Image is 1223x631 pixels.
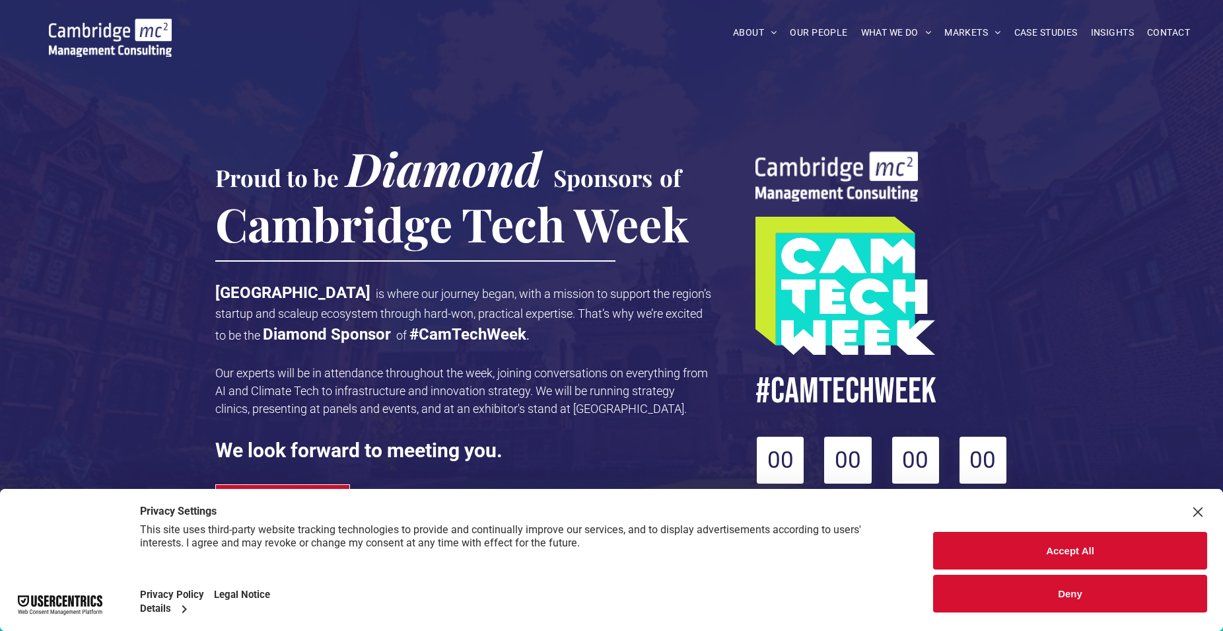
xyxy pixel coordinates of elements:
a: INSIGHTS [1084,22,1140,43]
a: MARKETS [938,22,1007,43]
a: CONTACT [1140,22,1197,43]
div: 00 [960,437,1006,484]
span: . [526,328,530,342]
span: of [396,328,407,342]
a: BOOK A CLINIC [215,484,350,519]
a: OUR PEOPLE [783,22,854,43]
strong: Diamond Sponsor [263,325,391,344]
div: Days [757,484,803,506]
span: Cambridge Tech Week [215,192,689,254]
a: Your Business Transformed | Cambridge Management Consulting [49,20,172,34]
div: 00 [892,437,939,484]
div: Hours [825,484,871,506]
img: A turquoise and lime green geometric graphic with the words CAM TECH WEEK in bold white letters s... [755,217,935,355]
span: of [660,162,681,193]
strong: [GEOGRAPHIC_DATA] [215,283,370,302]
span: #CamTECHWEEK [755,369,936,414]
img: sustainability [755,151,918,202]
span: Our experts will be in attendance throughout the week, joining conversations on everything from A... [215,366,708,416]
a: CASE STUDIES [1008,22,1084,43]
div: 00 [824,437,871,484]
div: 00 [757,437,804,484]
span: is where our journey began, with a mission to support the region’s startup and scaleup ecosystem ... [215,287,711,342]
a: WHAT WE DO [855,22,938,43]
strong: We look forward to meeting you. [215,439,503,462]
strong: #CamTechWeek [409,325,526,344]
div: Minutes [893,484,939,506]
img: Go to Homepage [49,19,172,57]
span: Proud to be [215,162,339,193]
div: Seconds [960,484,1006,506]
a: ABOUT [726,22,784,43]
span: Sponsors [553,162,652,193]
span: Diamond [346,137,542,199]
